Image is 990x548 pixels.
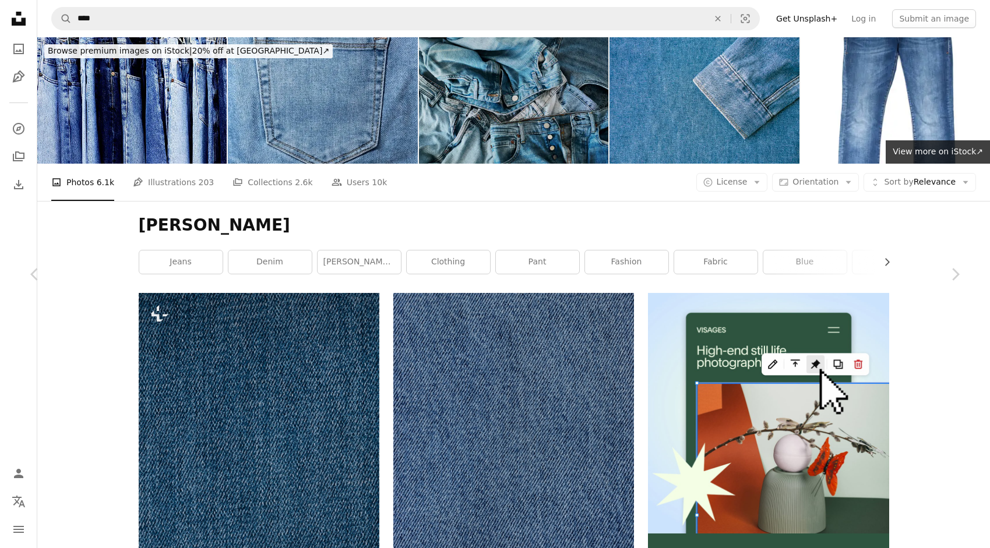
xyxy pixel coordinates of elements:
[876,250,889,274] button: scroll list to the right
[419,37,608,164] img: A pile of blue denim jeans
[674,250,758,274] a: fabric
[696,173,768,192] button: License
[372,176,387,189] span: 10k
[7,37,30,61] a: Photos
[7,462,30,485] a: Log in / Sign up
[139,468,379,478] a: a close up of a blue denim fabric texture
[884,177,913,186] span: Sort by
[48,46,192,55] span: Browse premium images on iStock |
[7,65,30,89] a: Illustrations
[7,117,30,140] a: Explore
[705,8,731,30] button: Clear
[37,37,340,65] a: Browse premium images on iStock|20% off at [GEOGRAPHIC_DATA]↗
[585,250,668,274] a: fashion
[295,176,312,189] span: 2.6k
[844,9,883,28] a: Log in
[892,9,976,28] button: Submit an image
[717,177,748,186] span: License
[769,9,844,28] a: Get Unsplash+
[7,518,30,541] button: Menu
[864,173,976,192] button: Sort byRelevance
[7,490,30,513] button: Language
[7,145,30,168] a: Collections
[199,176,214,189] span: 203
[52,8,72,30] button: Search Unsplash
[48,46,329,55] span: 20% off at [GEOGRAPHIC_DATA] ↗
[232,164,312,201] a: Collections 2.6k
[801,37,990,164] img: Jeans
[763,250,847,274] a: blue
[7,173,30,196] a: Download History
[139,250,223,274] a: jeans
[884,176,956,188] span: Relevance
[920,218,990,330] a: Next
[893,147,983,156] span: View more on iStock ↗
[228,37,417,164] img: Simple denim jeans back pocket close-up
[731,8,759,30] button: Visual search
[318,250,401,274] a: [PERSON_NAME] texture
[496,250,579,274] a: pant
[609,37,799,164] img: Blue Casual Shirt Cuff
[37,37,227,164] img: Full Frame Blue Denim Jeans
[51,7,760,30] form: Find visuals sitewide
[139,215,889,236] h1: [PERSON_NAME]
[792,177,838,186] span: Orientation
[648,293,889,533] img: file-1723602894256-972c108553a7image
[133,164,214,201] a: Illustrations 203
[886,140,990,164] a: View more on iStock↗
[228,250,312,274] a: denim
[332,164,387,201] a: Users 10k
[852,250,936,274] a: apparel
[393,468,634,478] a: blue and white knit textile
[772,173,859,192] button: Orientation
[407,250,490,274] a: clothing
